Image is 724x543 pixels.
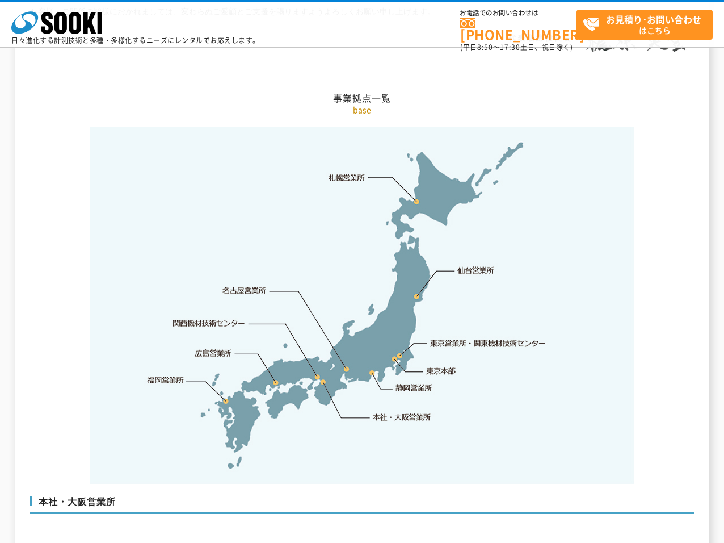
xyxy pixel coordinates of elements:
[11,37,260,44] p: 日々進化する計測技術と多種・多様化するニーズにレンタルでお応えします。
[576,10,713,40] a: お見積り･お問い合わせはこちら
[427,366,456,377] a: 東京本部
[460,18,576,41] a: [PHONE_NUMBER]
[431,337,547,349] a: 東京営業所・関東機材技術センター
[30,496,694,514] h3: 本社・大阪営業所
[90,127,634,484] img: 事業拠点一覧
[30,104,694,116] p: base
[173,318,245,329] a: 関西機材技術センター
[457,265,494,276] a: 仙台営業所
[195,347,232,358] a: 広島営業所
[222,285,267,296] a: 名古屋営業所
[460,42,573,52] span: (平日 ～ 土日、祝日除く)
[395,382,432,394] a: 静岡営業所
[606,12,701,26] strong: お見積り･お問い合わせ
[477,42,493,52] span: 8:50
[372,411,431,423] a: 本社・大阪営業所
[147,374,184,386] a: 福岡営業所
[460,10,576,16] span: お電話でのお問い合わせは
[583,10,712,39] span: はこちら
[500,42,520,52] span: 17:30
[329,172,365,183] a: 札幌営業所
